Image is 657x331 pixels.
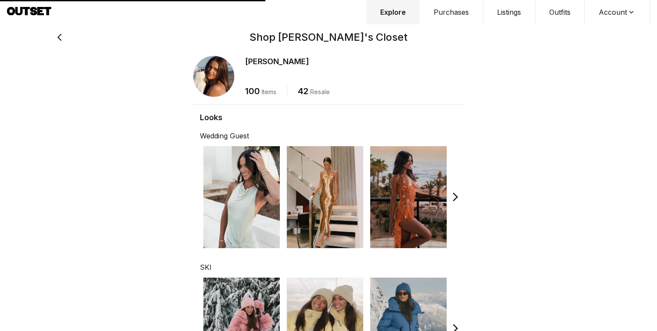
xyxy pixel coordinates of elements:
[193,257,464,278] div: SKI
[245,85,260,97] div: 100
[310,88,330,96] div: Resale
[262,88,276,96] div: Items
[287,146,363,248] img: 71
[193,56,234,97] img: profile picture
[193,111,464,124] h2: Looks
[193,125,464,146] div: Wedding Guest
[203,146,280,248] img: 70
[298,85,309,97] div: 42
[245,56,421,68] h2: [PERSON_NAME]
[370,146,447,248] img: 72
[68,30,589,44] h2: Shop [PERSON_NAME]'s Closet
